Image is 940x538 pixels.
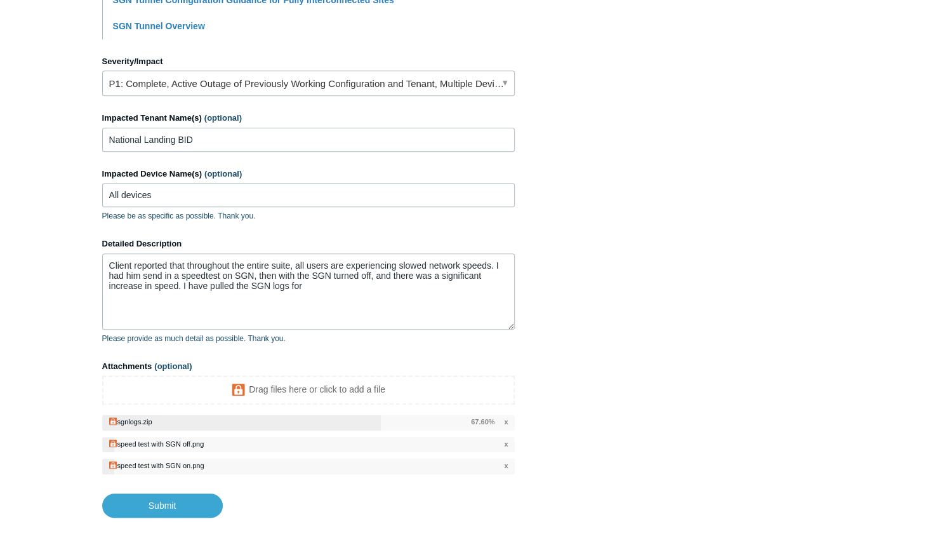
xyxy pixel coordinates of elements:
div: speed test with SGN on.png [117,462,204,469]
div: speed test with SGN off.png [117,440,204,448]
span: x [504,461,508,471]
p: Please provide as much detail as possible. Thank you. [102,333,515,344]
span: x [504,417,508,427]
span: x [504,439,508,450]
label: Detailed Description [102,238,515,250]
span: (optional) [204,169,242,178]
label: Attachments [102,360,515,373]
p: Please be as specific as possible. Thank you. [102,210,515,222]
label: Impacted Device Name(s) [102,168,515,180]
label: Impacted Tenant Name(s) [102,112,515,124]
label: Severity/Impact [102,55,515,68]
span: (optional) [154,361,192,371]
input: Submit [102,494,223,518]
a: P1: Complete, Active Outage of Previously Working Configuration and Tenant, Multiple Devices [102,71,515,96]
span: (optional) [204,113,242,123]
a: SGN Tunnel Overview [113,21,205,31]
span: 67.60% [471,417,494,427]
